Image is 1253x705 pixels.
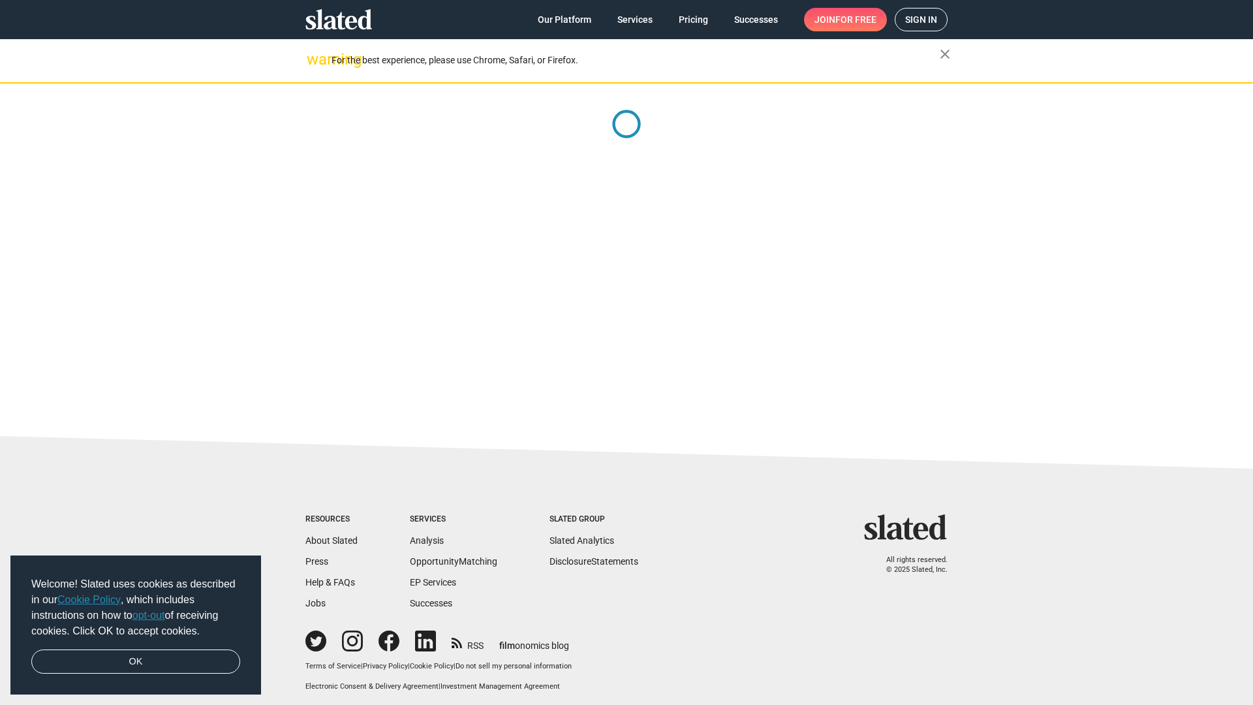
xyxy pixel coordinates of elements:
[895,8,948,31] a: Sign in
[439,682,441,691] span: |
[814,8,876,31] span: Join
[835,8,876,31] span: for free
[10,556,261,695] div: cookieconsent
[454,662,456,670] span: |
[734,8,778,31] span: Successes
[410,598,452,608] a: Successes
[31,650,240,674] a: dismiss cookie message
[305,577,355,587] a: Help & FAQs
[410,514,497,525] div: Services
[332,52,940,69] div: For the best experience, please use Chrome, Safari, or Firefox.
[937,46,953,62] mat-icon: close
[607,8,663,31] a: Services
[305,682,439,691] a: Electronic Consent & Delivery Agreement
[305,535,358,546] a: About Slated
[679,8,708,31] span: Pricing
[804,8,887,31] a: Joinfor free
[305,514,358,525] div: Resources
[410,556,497,567] a: OpportunityMatching
[452,632,484,652] a: RSS
[668,8,719,31] a: Pricing
[305,598,326,608] a: Jobs
[873,556,948,574] p: All rights reserved. © 2025 Slated, Inc.
[456,662,572,672] button: Do not sell my personal information
[549,535,614,546] a: Slated Analytics
[361,662,363,670] span: |
[363,662,408,670] a: Privacy Policy
[724,8,788,31] a: Successes
[410,535,444,546] a: Analysis
[57,594,121,605] a: Cookie Policy
[549,514,638,525] div: Slated Group
[499,640,515,651] span: film
[410,577,456,587] a: EP Services
[441,682,560,691] a: Investment Management Agreement
[305,556,328,567] a: Press
[527,8,602,31] a: Our Platform
[410,662,454,670] a: Cookie Policy
[307,52,322,67] mat-icon: warning
[31,576,240,639] span: Welcome! Slated uses cookies as described in our , which includes instructions on how to of recei...
[305,662,361,670] a: Terms of Service
[538,8,591,31] span: Our Platform
[905,8,937,31] span: Sign in
[132,610,165,621] a: opt-out
[617,8,653,31] span: Services
[549,556,638,567] a: DisclosureStatements
[408,662,410,670] span: |
[499,629,569,652] a: filmonomics blog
